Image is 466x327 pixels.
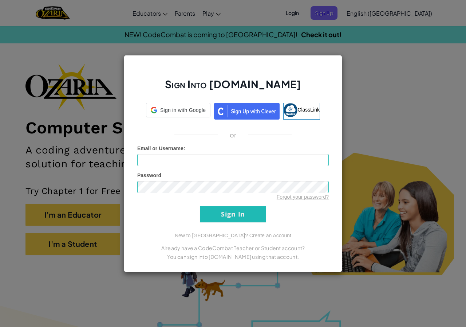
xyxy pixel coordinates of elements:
[277,194,329,200] a: Forgot your password?
[137,172,161,178] span: Password
[137,252,329,261] p: You can sign into [DOMAIN_NAME] using that account.
[175,233,291,238] a: New to [GEOGRAPHIC_DATA]? Create an Account
[137,244,329,252] p: Already have a CodeCombat Teacher or Student account?
[297,106,320,112] span: ClassLink
[137,77,329,98] h2: Sign Into [DOMAIN_NAME]
[146,103,210,120] a: Sign in with Google
[160,106,206,114] span: Sign in with Google
[214,103,280,120] img: clever_sso_button@2x.png
[146,103,210,117] div: Sign in with Google
[137,145,185,152] label: :
[137,145,183,151] span: Email or Username
[284,103,297,117] img: classlink-logo-small.png
[200,206,266,222] input: Sign In
[230,131,237,139] p: or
